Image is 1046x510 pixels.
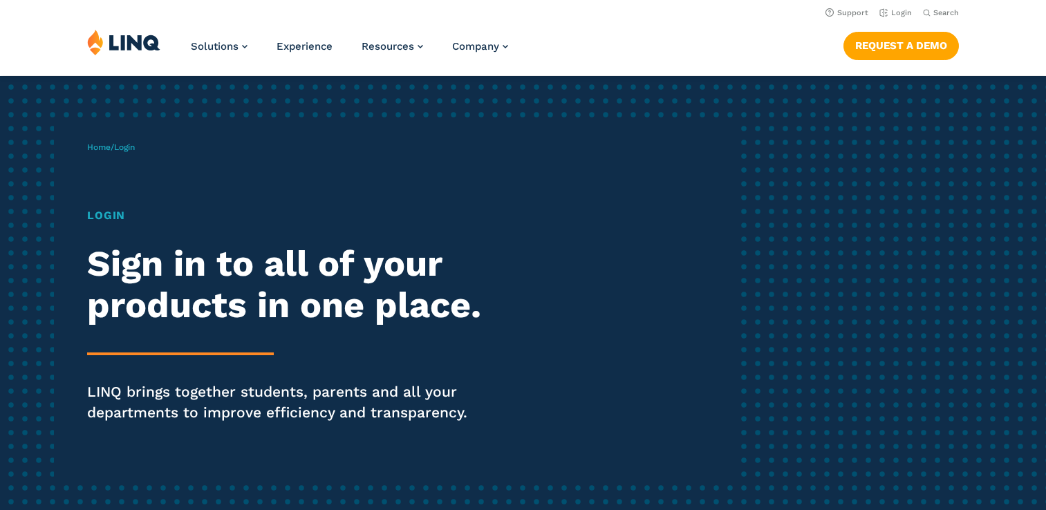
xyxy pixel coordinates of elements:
a: Solutions [191,40,248,53]
img: LINQ | K‑12 Software [87,29,160,55]
h2: Sign in to all of your products in one place. [87,243,490,326]
a: Resources [362,40,423,53]
button: Open Search Bar [923,8,959,18]
a: Experience [277,40,333,53]
span: Solutions [191,40,239,53]
a: Support [825,8,868,17]
a: Request a Demo [843,32,959,59]
span: Login [114,142,135,152]
span: / [87,142,135,152]
span: Search [933,8,959,17]
nav: Button Navigation [843,29,959,59]
a: Company [452,40,508,53]
h1: Login [87,207,490,224]
a: Home [87,142,111,152]
a: Login [879,8,912,17]
span: Company [452,40,499,53]
nav: Primary Navigation [191,29,508,75]
p: LINQ brings together students, parents and all your departments to improve efficiency and transpa... [87,381,490,423]
span: Resources [362,40,414,53]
